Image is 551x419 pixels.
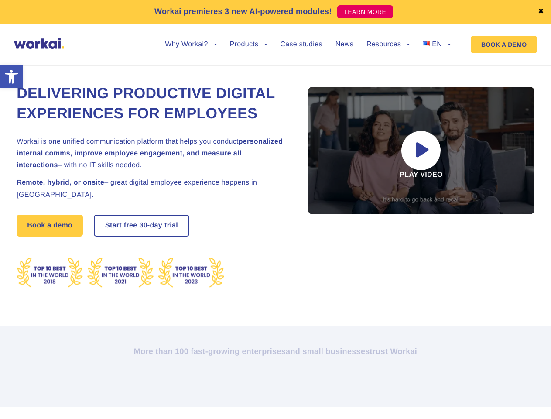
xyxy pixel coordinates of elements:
[17,215,83,237] a: Book a demo
[280,41,322,48] a: Case studies
[165,41,216,48] a: Why Workai?
[17,136,287,172] h2: Workai is one unified communication platform that helps you conduct – with no IT skills needed.
[308,87,534,214] div: Play video
[337,5,393,18] a: LEARN MORE
[286,347,370,356] i: and small businesses
[366,41,410,48] a: Resources
[17,179,104,186] strong: Remote, hybrid, or onsite
[432,41,442,48] span: EN
[17,138,283,169] strong: personalized internal comms, improve employee engagement, and measure all interactions
[230,41,267,48] a: Products
[538,8,544,15] a: ✖
[95,216,188,236] a: Start free30-daytrial
[335,41,353,48] a: News
[34,346,518,357] h2: More than 100 fast-growing enterprises trust Workai
[139,222,162,229] i: 30-day
[17,177,287,200] h2: – great digital employee experience happens in [GEOGRAPHIC_DATA].
[17,84,287,124] h1: Delivering Productive Digital Experiences for Employees
[154,6,332,17] p: Workai premieres 3 new AI-powered modules!
[471,36,537,53] a: BOOK A DEMO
